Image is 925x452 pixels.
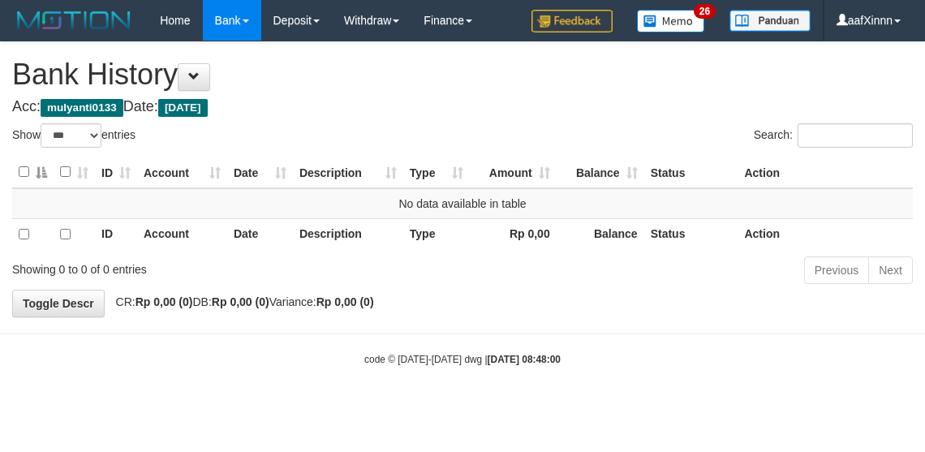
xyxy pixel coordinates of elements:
th: Type: activate to sort column ascending [403,157,470,188]
span: [DATE] [158,99,208,117]
th: Date [227,218,293,250]
select: Showentries [41,123,101,148]
img: panduan.png [729,10,811,32]
div: Showing 0 to 0 of 0 entries [12,255,373,278]
a: Next [868,256,913,284]
img: Feedback.jpg [531,10,613,32]
th: Action [738,157,913,188]
th: Balance [557,218,644,250]
td: No data available in table [12,188,913,219]
label: Search: [754,123,913,148]
span: 26 [694,4,716,19]
th: : activate to sort column ascending [54,157,95,188]
strong: Rp 0,00 (0) [136,295,193,308]
th: Balance: activate to sort column ascending [557,157,644,188]
th: Amount: activate to sort column ascending [470,157,557,188]
th: Rp 0,00 [470,218,557,250]
label: Show entries [12,123,136,148]
th: ID: activate to sort column ascending [95,157,137,188]
th: Description: activate to sort column ascending [293,157,403,188]
a: Previous [804,256,869,284]
small: code © [DATE]-[DATE] dwg | [364,354,561,365]
th: ID [95,218,137,250]
strong: [DATE] 08:48:00 [488,354,561,365]
span: mulyanti0133 [41,99,123,117]
strong: Rp 0,00 (0) [212,295,269,308]
th: Status [644,157,738,188]
th: Type [403,218,470,250]
img: Button%20Memo.svg [637,10,705,32]
h4: Acc: Date: [12,99,913,115]
img: MOTION_logo.png [12,8,136,32]
th: Action [738,218,913,250]
th: Status [644,218,738,250]
strong: Rp 0,00 (0) [316,295,374,308]
th: Date: activate to sort column ascending [227,157,293,188]
th: Description [293,218,403,250]
th: Account [137,218,227,250]
a: Toggle Descr [12,290,105,317]
h1: Bank History [12,58,913,91]
input: Search: [798,123,913,148]
th: : activate to sort column descending [12,157,54,188]
th: Account: activate to sort column ascending [137,157,227,188]
span: CR: DB: Variance: [108,295,374,308]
